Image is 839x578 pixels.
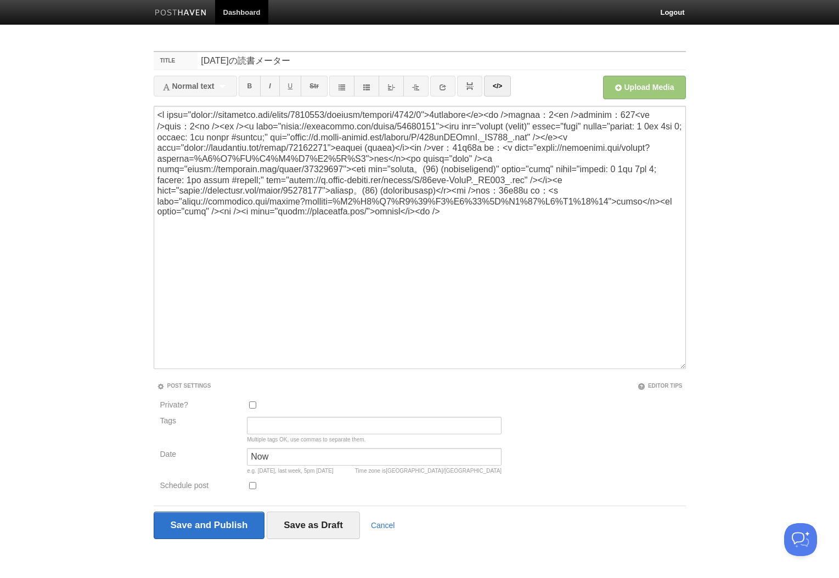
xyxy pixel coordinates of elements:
[154,52,198,70] label: Title
[160,481,241,492] label: Schedule post
[484,76,511,97] a: </>
[355,468,502,474] div: Time zone is
[309,82,319,90] del: Str
[160,401,241,411] label: Private?
[157,417,244,424] label: Tags
[160,450,241,461] label: Date
[239,76,261,97] a: B
[638,383,683,389] a: Editor Tips
[301,76,328,97] a: Str
[784,523,817,556] iframe: Help Scout Beacon - Open
[466,82,474,90] img: pagebreak-icon.png
[267,512,360,539] input: Save as Draft
[162,82,215,90] span: Normal text
[247,437,502,443] div: Multiple tags OK, use commas to separate them.
[386,468,502,474] span: [GEOGRAPHIC_DATA]/[GEOGRAPHIC_DATA]
[260,76,279,97] a: I
[154,512,265,539] input: Save and Publish
[247,468,502,474] div: e.g. [DATE], last week, 5pm [DATE]
[279,76,302,97] a: U
[157,383,211,389] a: Post Settings
[155,9,207,18] img: Posthaven-bar
[371,521,395,530] a: Cancel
